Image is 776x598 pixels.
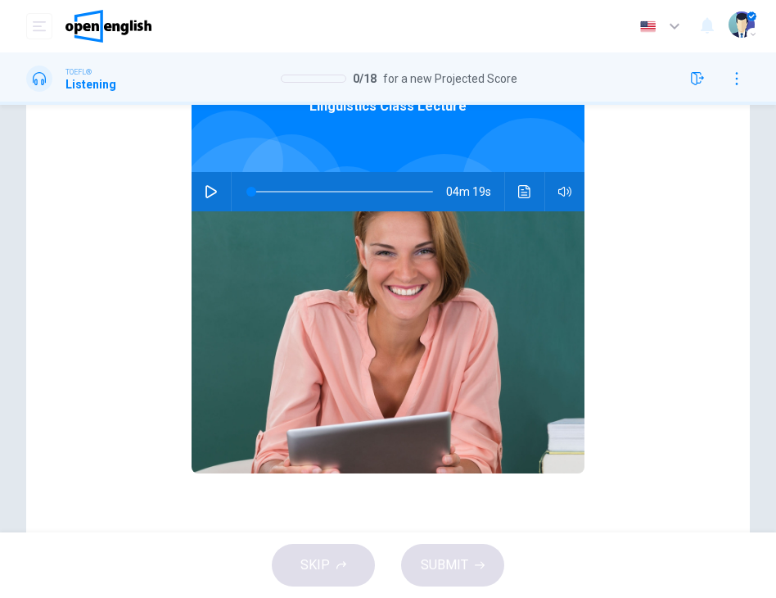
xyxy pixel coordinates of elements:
[65,10,151,43] img: OpenEnglish logo
[512,172,538,211] button: Click to see the audio transcription
[638,20,658,33] img: en
[446,172,504,211] span: 04m 19s
[353,72,377,85] span: 0 / 18
[65,78,116,91] h1: Listening
[383,72,517,85] span: for a new Projected Score
[26,13,52,39] button: open mobile menu
[729,11,755,38] img: Profile picture
[65,66,92,78] span: TOEFL®
[192,211,584,473] img: Linguistics Class Lecture
[309,97,467,116] span: Linguistics Class Lecture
